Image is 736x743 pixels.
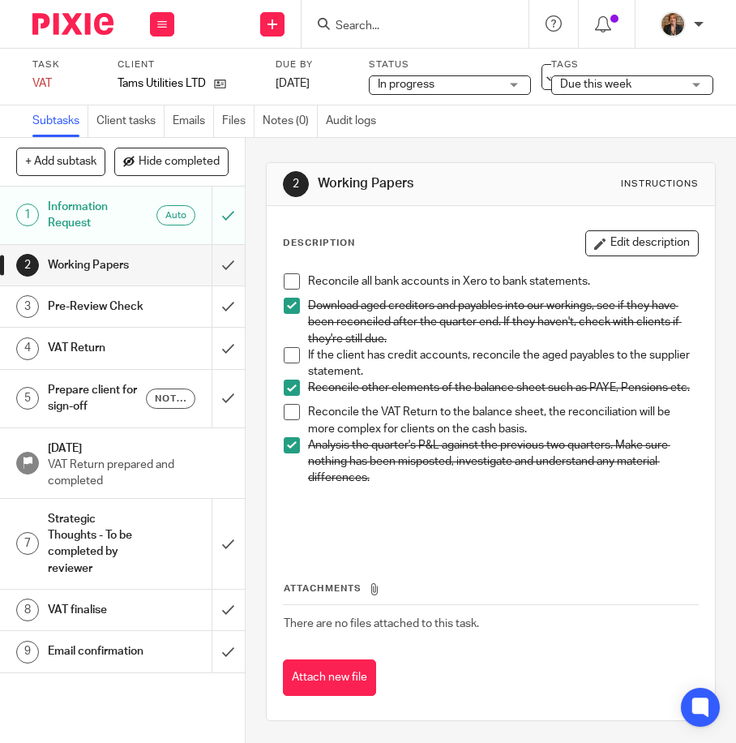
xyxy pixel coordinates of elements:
p: Tams Utilities LTD [118,75,206,92]
p: Reconcile the VAT Return to the balance sheet, the reconciliation will be more complex for client... [308,404,698,437]
span: Hide completed [139,156,220,169]
div: 8 [16,599,39,621]
h1: [DATE] [48,436,229,457]
h1: Email confirmation [48,639,146,664]
span: Due this week [560,79,631,90]
img: WhatsApp%20Image%202025-04-23%20at%2010.20.30_16e186ec.jpg [660,11,686,37]
button: Hide completed [114,148,229,175]
span: [DATE] [276,78,310,89]
a: Emails [173,105,214,137]
input: Search [334,19,480,34]
span: Not yet sent [155,392,186,406]
label: Due by [276,58,349,71]
label: Client [118,58,259,71]
div: 2 [16,254,39,277]
a: Audit logs [326,105,384,137]
p: If the client has credit accounts, reconcile the aged payables to the supplier statement. [308,347,698,380]
h1: Working Papers [318,175,525,192]
h1: Strategic Thoughts - To be completed by reviewer [48,507,146,581]
div: 4 [16,337,39,360]
a: Subtasks [32,105,88,137]
h1: VAT finalise [48,598,146,622]
span: In progress [378,79,434,90]
div: 1 [16,204,39,226]
h1: VAT Return [48,336,146,360]
button: Attach new file [283,659,376,696]
span: Attachments [284,584,362,593]
div: Auto [156,205,195,225]
div: VAT [32,75,97,92]
img: Pixie [32,13,113,35]
label: Status [369,58,531,71]
label: Task [32,58,97,71]
p: VAT Return prepared and completed [48,457,229,490]
div: 3 [16,295,39,318]
div: 7 [16,532,39,555]
h1: Prepare client for sign-off [48,378,146,419]
h1: Pre-Review Check [48,294,146,319]
div: Instructions [621,178,699,191]
button: + Add subtask [16,148,105,175]
p: Reconcile other elements of the balance sheet such as PAYE, Pensions etc. [308,380,698,396]
button: Edit description [585,230,699,256]
div: 5 [16,387,39,410]
a: Client tasks [96,105,165,137]
h1: Information Request [48,195,146,236]
div: 9 [16,641,39,664]
a: Notes (0) [263,105,318,137]
p: Description [283,237,355,250]
p: Reconcile all bank accounts in Xero to bank statements. [308,273,698,290]
div: 2 [283,171,309,197]
p: Download aged creditors and payables into our workings, see if they have been reconciled after th... [308,298,698,347]
label: Tags [551,58,713,71]
span: There are no files attached to this task. [284,618,479,629]
p: Analysis the quarter's P&L against the previous two quarters. Make sure nothing has been misposte... [308,437,698,487]
h1: Working Papers [48,253,146,277]
a: Files [222,105,255,137]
